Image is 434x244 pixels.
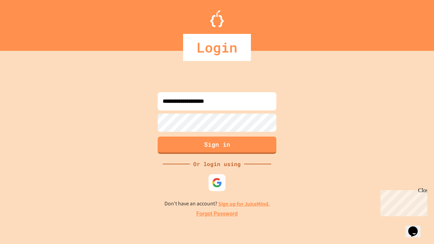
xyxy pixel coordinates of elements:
img: google-icon.svg [212,178,222,188]
iframe: chat widget [406,217,427,237]
iframe: chat widget [378,187,427,216]
div: Chat with us now!Close [3,3,47,43]
div: Login [183,34,251,61]
p: Don't have an account? [164,200,270,208]
a: Sign up for JuiceMind. [218,200,270,207]
button: Sign in [158,137,276,154]
div: Or login using [190,160,244,168]
a: Forgot Password [196,210,238,218]
img: Logo.svg [210,10,224,27]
